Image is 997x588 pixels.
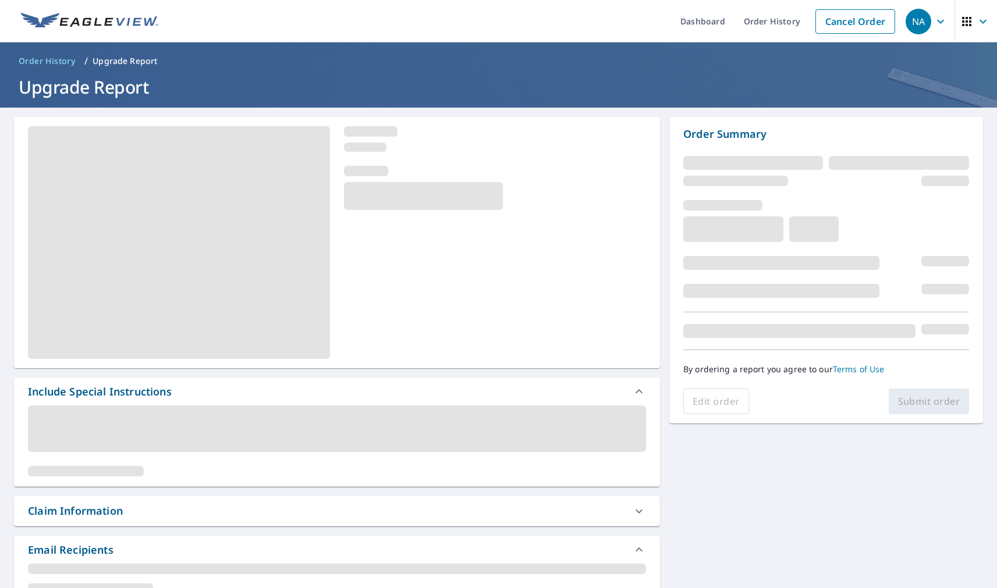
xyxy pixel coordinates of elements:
[28,384,172,400] div: Include Special Instructions
[28,503,123,519] div: Claim Information
[19,55,75,67] span: Order History
[683,364,969,375] p: By ordering a report you agree to our
[14,52,983,70] nav: breadcrumb
[833,364,885,375] a: Terms of Use
[28,542,113,558] div: Email Recipients
[21,13,158,30] img: EV Logo
[14,377,660,405] div: Include Special Instructions
[14,52,80,70] a: Order History
[683,126,969,142] p: Order Summary
[14,75,983,99] h1: Upgrade Report
[93,55,157,67] p: Upgrade Report
[14,536,660,564] div: Email Recipients
[14,496,660,526] div: Claim Information
[906,9,931,34] div: NA
[815,9,895,34] a: Cancel Order
[84,54,88,68] li: /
